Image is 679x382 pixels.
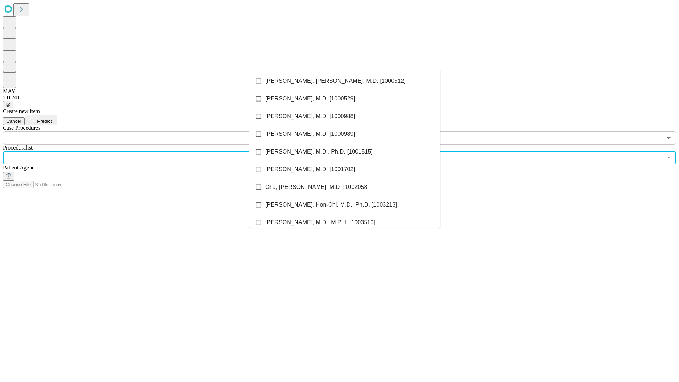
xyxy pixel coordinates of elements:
[265,183,369,191] span: Cha, [PERSON_NAME], M.D. [1002058]
[3,125,40,131] span: Scheduled Procedure
[3,88,676,94] div: MAY
[3,94,676,101] div: 2.0.241
[265,201,397,209] span: [PERSON_NAME], Hon-Chi, M.D., Ph.D. [1003213]
[3,164,29,170] span: Patient Age
[3,117,25,125] button: Cancel
[265,165,355,174] span: [PERSON_NAME], M.D. [1001702]
[25,115,57,125] button: Predict
[265,130,355,138] span: [PERSON_NAME], M.D. [1000989]
[265,77,406,85] span: [PERSON_NAME], [PERSON_NAME], M.D. [1000512]
[265,147,373,156] span: [PERSON_NAME], M.D., Ph.D. [1001515]
[664,153,674,163] button: Close
[265,112,355,121] span: [PERSON_NAME], M.D. [1000988]
[3,101,13,108] button: @
[37,118,52,124] span: Predict
[3,108,40,114] span: Create new item
[3,145,33,151] span: Proceduralist
[265,218,375,227] span: [PERSON_NAME], M.D., M.P.H. [1003510]
[664,133,674,143] button: Open
[6,118,21,124] span: Cancel
[265,94,355,103] span: [PERSON_NAME], M.D. [1000529]
[6,102,11,107] span: @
